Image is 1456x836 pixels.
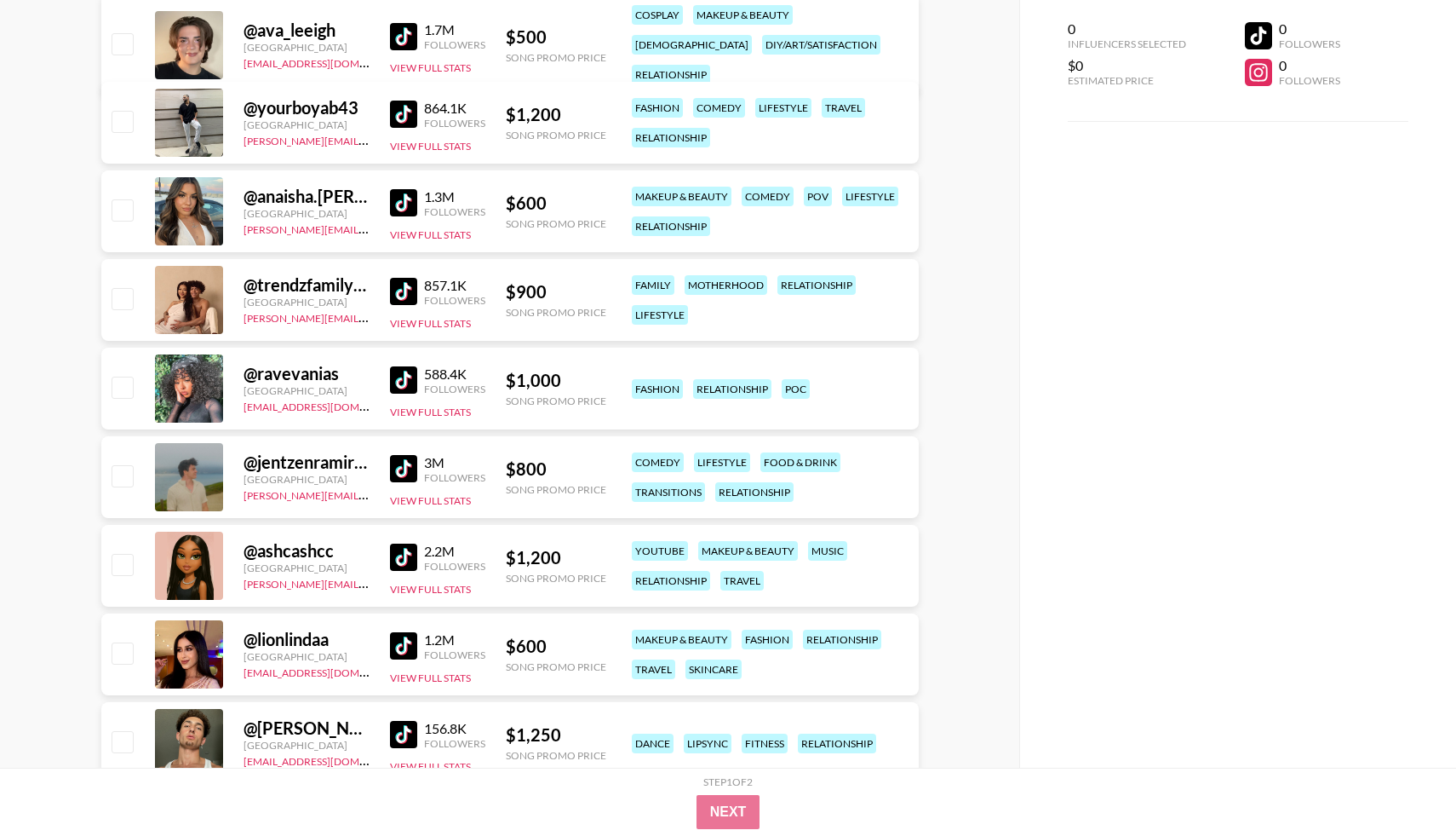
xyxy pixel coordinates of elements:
[390,672,471,684] button: View Full Stats
[244,718,370,739] div: @ [PERSON_NAME].[PERSON_NAME]
[782,379,810,399] div: poc
[244,308,496,325] a: [PERSON_NAME][EMAIL_ADDRESS][DOMAIN_NAME]
[424,188,485,205] div: 1.3M
[822,98,865,118] div: travel
[506,724,606,746] div: $ 1,250
[632,65,710,84] div: relationship
[632,275,674,295] div: family
[804,187,832,206] div: pov
[244,574,496,591] a: [PERSON_NAME][EMAIL_ADDRESS][DOMAIN_NAME]
[632,482,705,502] div: transitions
[244,220,496,236] a: [PERSON_NAME][EMAIL_ADDRESS][DOMAIN_NAME]
[1279,37,1340,50] div: Followers
[244,186,370,207] div: @ anaisha.[PERSON_NAME]
[424,543,485,560] div: 2.2M
[424,117,485,130] div: Followers
[632,453,684,472] div: comedy
[424,737,485,750] div: Followers
[244,452,370,473] div: @ jentzenramirez
[506,660,606,673] div: Song Promo Price
[506,193,606,214] div: $ 600
[506,370,606,391] div: $ 1,000
[506,104,606,125] div: $ 1,200
[244,20,370,41] div: @ ava_leeigh
[693,379,771,399] div: relationship
[424,366,485,383] div: 588.4K
[632,216,710,236] div: relationship
[390,632,417,660] img: TikTok
[808,541,847,561] div: music
[424,100,485,117] div: 864.1K
[632,128,710,147] div: relationship
[798,734,876,753] div: relationship
[632,541,688,561] div: youtube
[1068,20,1186,37] div: 0
[390,189,417,216] img: TikTok
[244,650,370,663] div: [GEOGRAPHIC_DATA]
[506,51,606,64] div: Song Promo Price
[244,629,370,650] div: @ lionlindaa
[244,473,370,486] div: [GEOGRAPHIC_DATA]
[698,541,798,561] div: makeup & beauty
[244,562,370,574] div: [GEOGRAPHIC_DATA]
[1371,751,1436,816] iframe: Drift Widget Chat Controller
[424,649,485,661] div: Followers
[424,277,485,294] div: 857.1K
[390,23,417,50] img: TikTok
[506,572,606,585] div: Song Promo Price
[842,187,898,206] div: lifestyle
[696,795,760,829] button: Next
[244,752,415,768] a: [EMAIL_ADDRESS][DOMAIN_NAME]
[762,35,880,55] div: diy/art/satisfaction
[506,636,606,657] div: $ 600
[720,571,764,591] div: travel
[742,187,794,206] div: comedy
[244,97,370,118] div: @ yourboyab43
[506,458,606,480] div: $ 800
[390,228,471,241] button: View Full Stats
[424,720,485,737] div: 156.8K
[693,98,745,118] div: comedy
[742,734,788,753] div: fitness
[506,217,606,230] div: Song Promo Price
[742,630,793,649] div: fashion
[390,406,471,418] button: View Full Stats
[632,305,688,325] div: lifestyle
[244,739,370,752] div: [GEOGRAPHIC_DATA]
[1068,74,1186,87] div: Estimated Price
[390,61,471,74] button: View Full Stats
[244,540,370,562] div: @ ashcashcc
[685,275,767,295] div: motherhood
[506,749,606,762] div: Song Promo Price
[424,205,485,218] div: Followers
[244,397,415,413] a: [EMAIL_ADDRESS][DOMAIN_NAME]
[244,131,496,147] a: [PERSON_NAME][EMAIL_ADDRESS][DOMAIN_NAME]
[506,483,606,496] div: Song Promo Price
[390,101,417,128] img: TikTok
[424,454,485,471] div: 3M
[506,547,606,568] div: $ 1,200
[632,5,683,25] div: cosplay
[390,317,471,330] button: View Full Stats
[632,187,731,206] div: makeup & beauty
[244,663,415,679] a: [EMAIL_ADDRESS][DOMAIN_NAME]
[390,494,471,507] button: View Full Stats
[632,630,731,649] div: makeup & beauty
[390,760,471,773] button: View Full Stats
[632,571,710,591] div: relationship
[632,35,752,55] div: [DEMOGRAPHIC_DATA]
[1279,20,1340,37] div: 0
[506,281,606,303] div: $ 900
[390,366,417,394] img: TikTok
[390,140,471,153] button: View Full Stats
[632,734,674,753] div: dance
[755,98,811,118] div: lifestyle
[390,721,417,748] img: TikTok
[244,296,370,308] div: [GEOGRAPHIC_DATA]
[803,630,881,649] div: relationship
[777,275,856,295] div: relationship
[760,453,840,472] div: food & drink
[715,482,794,502] div: relationship
[703,775,753,788] div: Step 1 of 2
[244,384,370,397] div: [GEOGRAPHIC_DATA]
